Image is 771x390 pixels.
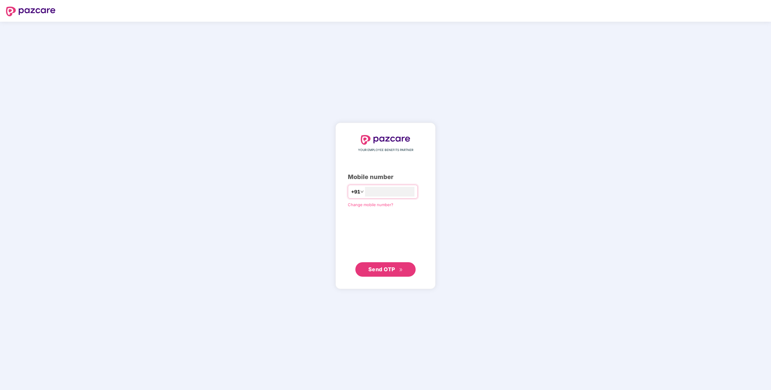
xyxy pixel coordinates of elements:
[399,268,403,272] span: double-right
[361,135,410,145] img: logo
[6,7,55,16] img: logo
[348,172,423,182] div: Mobile number
[368,266,395,272] span: Send OTP
[358,148,413,153] span: YOUR EMPLOYEE BENEFITS PARTNER
[355,262,416,277] button: Send OTPdouble-right
[348,202,393,207] a: Change mobile number?
[351,188,360,196] span: +91
[360,190,364,193] span: down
